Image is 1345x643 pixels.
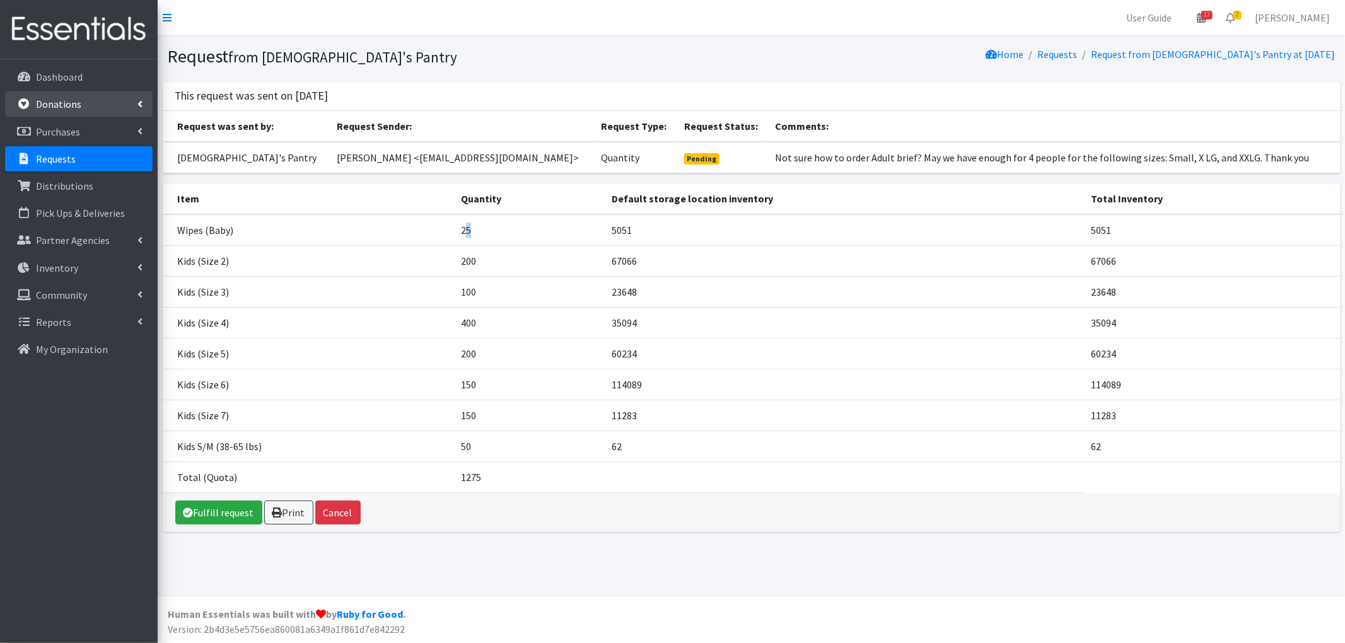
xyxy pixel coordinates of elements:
td: 62 [1083,431,1340,461]
td: 23648 [1083,276,1340,307]
a: Distributions [5,173,153,199]
a: Purchases [5,119,153,144]
a: Donations [5,91,153,117]
p: Partner Agencies [36,234,110,246]
td: [DEMOGRAPHIC_DATA]'s Pantry [163,142,329,173]
td: 62 [604,431,1083,461]
a: User Guide [1116,5,1182,30]
a: Partner Agencies [5,228,153,253]
span: Pending [684,153,720,165]
td: Kids (Size 6) [163,369,454,400]
th: Item [163,183,454,214]
td: Kids (Size 3) [163,276,454,307]
td: 23648 [604,276,1083,307]
a: My Organization [5,337,153,362]
a: Home [986,48,1024,61]
p: Requests [36,153,76,165]
a: Requests [1038,48,1078,61]
p: Reports [36,316,71,328]
p: Purchases [36,125,80,138]
td: 1275 [453,461,604,492]
td: Wipes (Baby) [163,214,454,246]
button: Cancel [315,501,361,524]
p: Dashboard [36,71,83,83]
td: 60234 [1083,338,1340,369]
th: Total Inventory [1083,183,1340,214]
p: Inventory [36,262,78,274]
p: My Organization [36,343,108,356]
th: Request Status: [677,111,768,142]
td: Total (Quota) [163,461,454,492]
td: 67066 [604,245,1083,276]
a: Community [5,282,153,308]
a: Fulfill request [175,501,262,524]
p: Donations [36,98,81,110]
td: 100 [453,276,604,307]
td: 11283 [1083,400,1340,431]
th: Default storage location inventory [604,183,1083,214]
p: Pick Ups & Deliveries [36,207,125,219]
td: 150 [453,400,604,431]
td: [PERSON_NAME] <[EMAIL_ADDRESS][DOMAIN_NAME]> [329,142,593,173]
h3: This request was sent on [DATE] [175,90,329,103]
td: Not sure how to order Adult brief? May we have enough for 4 people for the following sizes: Small... [768,142,1341,173]
td: 5051 [1083,214,1340,246]
h1: Request [168,45,747,67]
th: Quantity [453,183,604,214]
td: 400 [453,307,604,338]
td: 150 [453,369,604,400]
img: HumanEssentials [5,8,153,50]
a: Ruby for Good [337,608,403,620]
td: Kids (Size 5) [163,338,454,369]
a: [PERSON_NAME] [1245,5,1340,30]
td: Quantity [593,142,677,173]
td: 67066 [1083,245,1340,276]
td: Kids (Size 7) [163,400,454,431]
td: 5051 [604,214,1083,246]
span: Version: 2b4d3e5e5756ea860081a6349a1f861d7e842292 [168,623,405,635]
a: 2 [1216,5,1245,30]
td: 200 [453,338,604,369]
a: Requests [5,146,153,171]
td: 35094 [1083,307,1340,338]
td: 25 [453,214,604,246]
td: 114089 [604,369,1083,400]
a: Inventory [5,255,153,281]
p: Community [36,289,87,301]
p: Distributions [36,180,93,192]
a: Print [264,501,313,524]
td: 200 [453,245,604,276]
th: Comments: [768,111,1341,142]
td: 35094 [604,307,1083,338]
strong: Human Essentials was built with by . [168,608,405,620]
span: 12 [1201,11,1213,20]
a: Dashboard [5,64,153,90]
small: from [DEMOGRAPHIC_DATA]'s Pantry [229,48,458,66]
td: Kids (Size 4) [163,307,454,338]
a: 12 [1187,5,1216,30]
th: Request Type: [593,111,677,142]
td: Kids S/M (38-65 lbs) [163,431,454,461]
span: 2 [1233,11,1242,20]
td: 60234 [604,338,1083,369]
a: Reports [5,310,153,335]
td: Kids (Size 2) [163,245,454,276]
td: 50 [453,431,604,461]
th: Request Sender: [329,111,593,142]
a: Request from [DEMOGRAPHIC_DATA]'s Pantry at [DATE] [1092,48,1336,61]
td: 114089 [1083,369,1340,400]
th: Request was sent by: [163,111,329,142]
td: 11283 [604,400,1083,431]
a: Pick Ups & Deliveries [5,200,153,226]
